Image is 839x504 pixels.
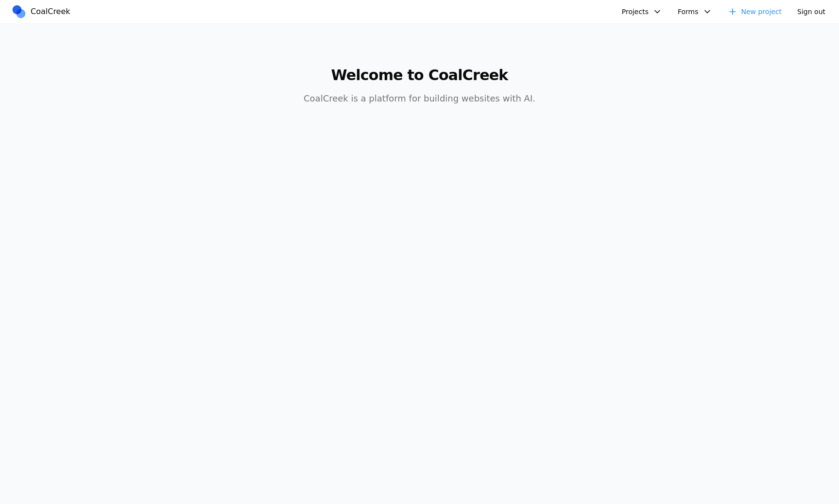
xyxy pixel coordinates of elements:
[672,4,718,19] button: Forms
[11,4,74,19] a: CoalCreek
[31,6,70,17] span: CoalCreek
[233,67,606,84] h1: Welcome to CoalCreek
[722,4,788,19] a: New project
[233,92,606,105] p: CoalCreek is a platform for building websites with AI.
[791,4,831,19] button: Sign out
[616,4,668,19] button: Projects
